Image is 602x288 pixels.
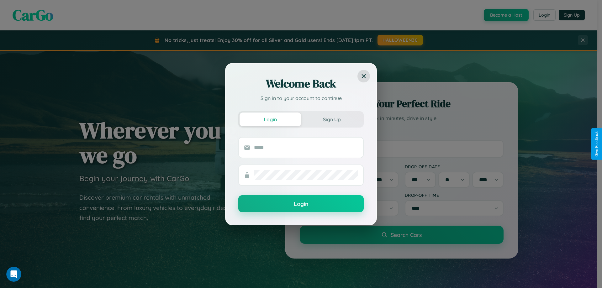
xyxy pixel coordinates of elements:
[238,195,364,212] button: Login
[6,267,21,282] iframe: Intercom live chat
[594,131,599,157] div: Give Feedback
[238,76,364,91] h2: Welcome Back
[240,113,301,126] button: Login
[238,94,364,102] p: Sign in to your account to continue
[301,113,362,126] button: Sign Up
